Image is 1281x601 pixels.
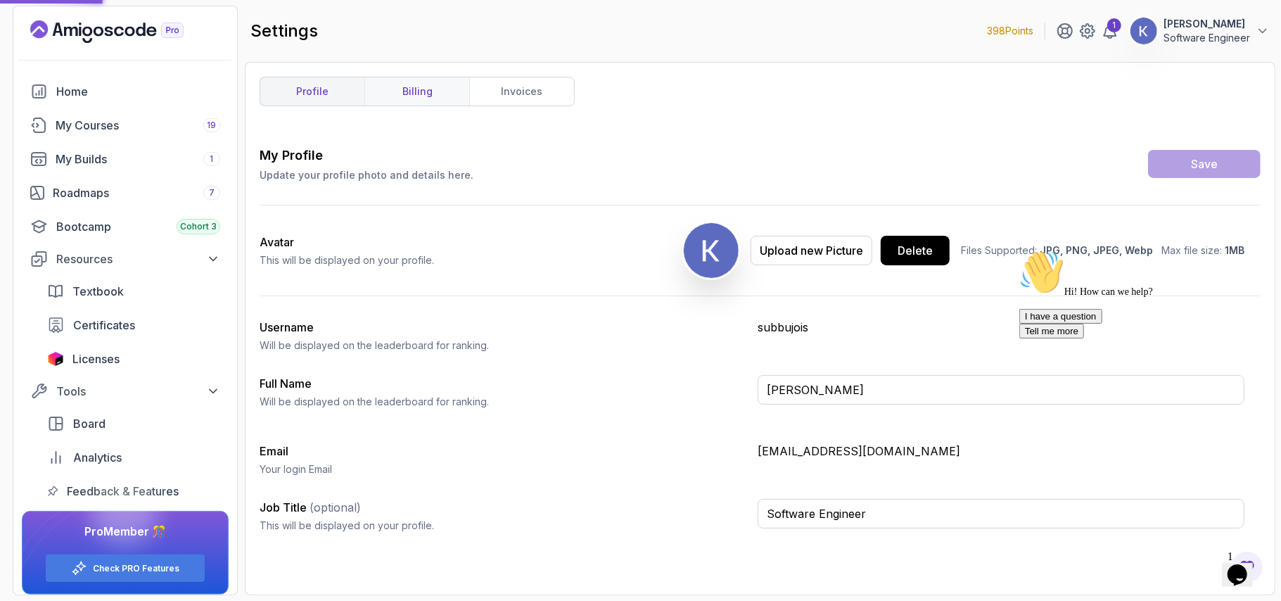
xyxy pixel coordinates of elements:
span: 1 [210,153,214,165]
div: Upload new Picture [760,242,863,259]
iframe: chat widget [1222,545,1267,587]
input: Enter your job [758,499,1244,529]
p: Will be displayed on the leaderboard for ranking. [260,395,746,409]
div: Roadmaps [53,184,220,201]
div: Resources [56,251,220,267]
img: user profile image [684,223,739,278]
p: Software Engineer [1164,31,1250,45]
label: Username [260,320,314,334]
span: Certificates [73,317,135,334]
span: Textbook [72,283,124,300]
p: [PERSON_NAME] [1164,17,1250,31]
p: 398 Points [987,24,1033,38]
h3: My Profile [260,146,473,165]
p: This will be displayed on your profile. [260,253,434,267]
div: 1 [1107,18,1121,32]
div: Home [56,83,220,100]
img: jetbrains icon [47,352,64,366]
a: analytics [39,443,229,472]
div: My Courses [56,117,220,134]
span: Hi! How can we help? [6,42,139,53]
a: textbook [39,277,229,305]
a: certificates [39,311,229,339]
a: feedback [39,477,229,505]
span: (optional) [310,500,361,514]
a: profile [260,77,364,106]
span: Licenses [72,350,120,367]
button: Tell me more [6,80,70,94]
img: :wave: [6,6,51,51]
label: Full Name [260,377,312,391]
button: Check PRO Features [45,554,205,583]
p: [EMAIL_ADDRESS][DOMAIN_NAME] [758,443,1244,460]
p: Files Supported: Max file size: [961,243,1244,258]
a: Landing page [30,20,216,43]
img: user profile image [1130,18,1157,44]
div: Delete [898,242,933,259]
button: Save [1148,150,1261,178]
label: Job Title [260,500,361,514]
a: 1 [1102,23,1119,39]
div: Tools [56,383,220,400]
a: roadmaps [22,179,229,207]
div: Bootcamp [56,218,220,235]
a: invoices [469,77,574,106]
span: Analytics [73,449,122,466]
a: bootcamp [22,213,229,241]
div: My Builds [56,151,220,167]
p: Update your profile photo and details here. [260,168,473,182]
a: courses [22,111,229,139]
button: Resources [22,246,229,272]
h3: Email [260,443,746,460]
button: I have a question [6,65,89,80]
h2: settings [250,20,318,42]
button: Delete [881,236,950,265]
span: 7 [209,187,215,198]
div: Save [1191,156,1218,172]
a: board [39,410,229,438]
a: home [22,77,229,106]
span: Board [73,415,106,432]
button: Upload new Picture [751,236,872,265]
span: Cohort 3 [180,221,217,232]
a: builds [22,145,229,173]
p: Will be displayed on the leaderboard for ranking. [260,339,746,353]
button: user profile image[PERSON_NAME]Software Engineer [1130,17,1270,45]
h2: Avatar [260,234,434,251]
p: subbujois [758,319,1244,336]
a: billing [364,77,469,106]
span: Feedback & Features [67,483,179,500]
a: licenses [39,345,229,373]
p: Your login Email [260,462,746,476]
a: Check PRO Features [93,563,179,574]
input: Enter your full name [758,375,1244,405]
div: 👋Hi! How can we help?I have a questionTell me more [6,6,259,94]
p: This will be displayed on your profile. [260,519,746,533]
button: Tools [22,379,229,404]
iframe: chat widget [1014,244,1267,538]
span: 19 [208,120,217,131]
